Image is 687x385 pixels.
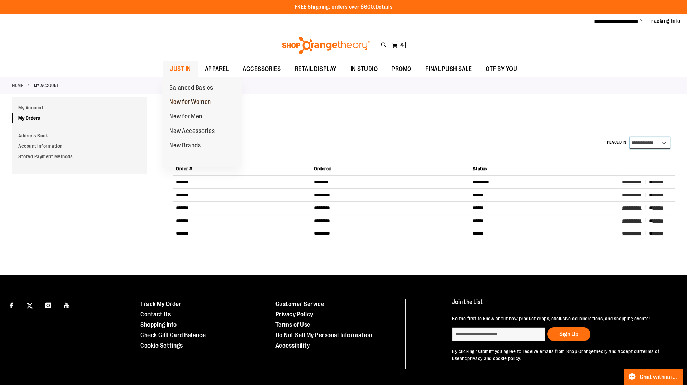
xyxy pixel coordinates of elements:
[559,331,578,338] span: Sign Up
[12,82,23,89] a: Home
[547,327,590,341] button: Sign Up
[140,311,171,318] a: Contact Us
[236,61,288,77] a: ACCESSORIES
[425,61,472,77] span: FINAL PUSH SALE
[275,321,310,328] a: Terms of Use
[311,162,470,175] th: Ordered
[376,4,393,10] a: Details
[607,140,626,145] label: Placed in
[140,301,181,307] a: Track My Order
[24,299,36,311] a: Visit our X page
[169,113,202,122] span: New for Men
[173,162,311,175] th: Order #
[391,61,412,77] span: PROMO
[140,342,183,349] a: Cookie Settings
[12,151,147,162] a: Stored Payment Methods
[162,81,220,95] a: Balanced Basics
[400,42,404,48] span: 4
[288,61,344,77] a: RETAIL DISPLAY
[169,84,213,93] span: Balanced Basics
[12,141,147,151] a: Account Information
[470,162,619,175] th: Status
[385,61,418,77] a: PROMO
[140,321,177,328] a: Shopping Info
[479,61,524,77] a: OTF BY YOU
[275,301,324,307] a: Customer Service
[61,299,73,311] a: Visit our Youtube page
[12,131,147,141] a: Address Book
[42,299,54,311] a: Visit our Instagram page
[162,77,242,167] ul: JUST IN
[351,61,378,77] span: IN STUDIO
[649,17,680,25] a: Tracking Info
[452,299,671,312] h4: Join the List
[418,61,479,77] a: FINAL PUSH SALE
[34,82,59,89] strong: My Account
[640,374,679,380] span: Chat with an Expert
[162,138,208,153] a: New Brands
[295,3,393,11] p: FREE Shipping, orders over $600.
[452,315,671,322] p: Be the first to know about new product drops, exclusive collaborations, and shopping events!
[452,348,671,362] p: By clicking "submit" you agree to receive emails from Shop Orangetheory and accept our and
[243,61,281,77] span: ACCESSORIES
[12,102,147,113] a: My Account
[5,299,17,311] a: Visit our Facebook page
[624,369,683,385] button: Chat with an Expert
[170,61,191,77] span: JUST IN
[205,61,229,77] span: APPAREL
[344,61,385,77] a: IN STUDIO
[169,127,215,136] span: New Accessories
[140,332,206,339] a: Check Gift Card Balance
[486,61,517,77] span: OTF BY YOU
[281,37,371,54] img: Shop Orangetheory
[275,311,313,318] a: Privacy Policy
[162,124,222,138] a: New Accessories
[640,18,643,25] button: Account menu
[275,332,372,339] a: Do Not Sell My Personal Information
[467,356,521,361] a: privacy and cookie policy.
[169,98,211,107] span: New for Women
[452,327,545,341] input: enter email
[275,342,310,349] a: Accessibility
[162,109,209,124] a: New for Men
[169,142,201,151] span: New Brands
[198,61,236,77] a: APPAREL
[163,61,198,77] a: JUST IN
[12,113,147,123] a: My Orders
[162,95,218,109] a: New for Women
[295,61,337,77] span: RETAIL DISPLAY
[27,303,33,309] img: Twitter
